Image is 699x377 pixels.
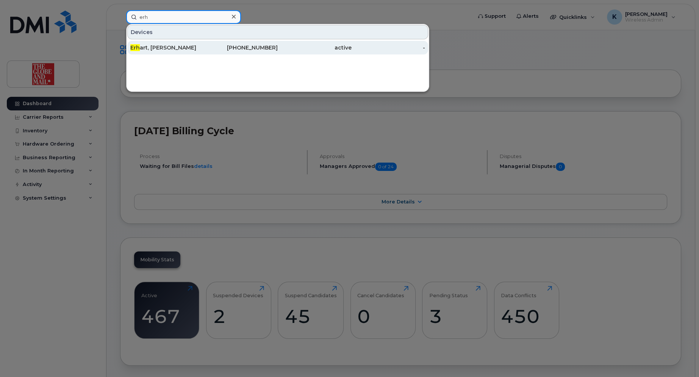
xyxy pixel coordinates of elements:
div: - [352,44,425,51]
a: Erhart, [PERSON_NAME][PHONE_NUMBER]active- [127,41,428,54]
div: art, [PERSON_NAME] [130,44,204,51]
div: Devices [127,25,428,39]
div: active [278,44,352,51]
div: [PHONE_NUMBER] [204,44,278,51]
span: Erh [130,44,140,51]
